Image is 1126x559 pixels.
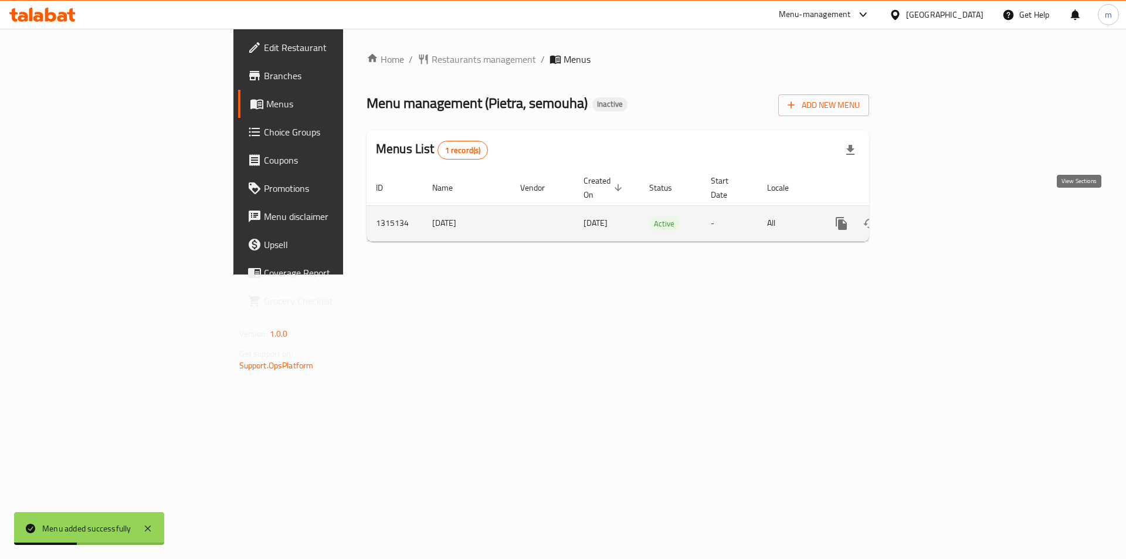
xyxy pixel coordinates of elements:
[1105,8,1112,21] span: m
[238,202,422,231] a: Menu disclaimer
[238,33,422,62] a: Edit Restaurant
[238,146,422,174] a: Coupons
[264,125,412,139] span: Choice Groups
[779,8,851,22] div: Menu-management
[264,294,412,308] span: Grocery Checklist
[264,40,412,55] span: Edit Restaurant
[767,181,804,195] span: Locale
[649,217,679,231] span: Active
[367,90,588,116] span: Menu management ( Pietra, semouha )
[778,94,869,116] button: Add New Menu
[437,141,489,160] div: Total records count
[438,145,488,156] span: 1 record(s)
[238,174,422,202] a: Promotions
[264,181,412,195] span: Promotions
[432,52,536,66] span: Restaurants management
[649,216,679,231] div: Active
[836,136,864,164] div: Export file
[238,287,422,315] a: Grocery Checklist
[541,52,545,66] li: /
[592,99,628,109] span: Inactive
[592,97,628,111] div: Inactive
[827,209,856,238] button: more
[418,52,536,66] a: Restaurants management
[818,170,949,206] th: Actions
[584,215,608,231] span: [DATE]
[376,140,488,160] h2: Menus List
[238,90,422,118] a: Menus
[264,238,412,252] span: Upsell
[238,62,422,90] a: Branches
[264,209,412,223] span: Menu disclaimer
[367,170,949,242] table: enhanced table
[649,181,687,195] span: Status
[264,266,412,280] span: Coverage Report
[270,326,288,341] span: 1.0.0
[711,174,744,202] span: Start Date
[701,205,758,241] td: -
[520,181,560,195] span: Vendor
[238,259,422,287] a: Coverage Report
[432,181,468,195] span: Name
[367,52,869,66] nav: breadcrumb
[239,346,293,361] span: Get support on:
[239,326,268,341] span: Version:
[238,231,422,259] a: Upsell
[423,205,511,241] td: [DATE]
[42,522,131,535] div: Menu added successfully
[264,69,412,83] span: Branches
[788,98,860,113] span: Add New Menu
[564,52,591,66] span: Menus
[758,205,818,241] td: All
[266,97,412,111] span: Menus
[239,358,314,373] a: Support.OpsPlatform
[376,181,398,195] span: ID
[264,153,412,167] span: Coupons
[906,8,983,21] div: [GEOGRAPHIC_DATA]
[584,174,626,202] span: Created On
[238,118,422,146] a: Choice Groups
